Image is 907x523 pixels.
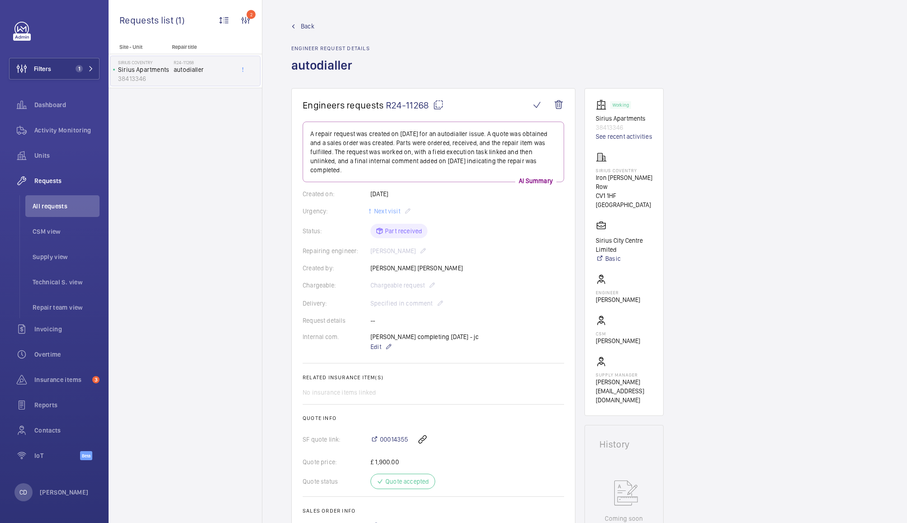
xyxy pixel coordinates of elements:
[596,123,652,132] p: 38413346
[596,132,652,141] a: See recent activities
[34,100,100,109] span: Dashboard
[34,350,100,359] span: Overtime
[386,99,444,111] span: R24-11268
[34,176,100,185] span: Requests
[118,65,170,74] p: Sirius Apartments
[596,236,652,254] p: Sirius City Centre Limited
[605,514,643,523] p: Coming soon
[596,254,652,263] a: Basic
[34,375,89,384] span: Insurance items
[34,451,80,460] span: IoT
[596,295,640,304] p: [PERSON_NAME]
[596,114,652,123] p: Sirius Apartments
[33,227,100,236] span: CSM view
[109,44,168,50] p: Site - Unit
[9,58,100,80] button: Filters1
[80,451,92,460] span: Beta
[303,374,564,381] h2: Related insurance item(s)
[172,44,232,50] p: Repair title
[370,435,408,444] a: 00014355
[301,22,314,31] span: Back
[33,278,100,287] span: Technical S. view
[596,173,652,191] p: Iron [PERSON_NAME] Row
[40,488,89,497] p: [PERSON_NAME]
[76,65,83,72] span: 1
[596,99,610,110] img: elevator.svg
[34,325,100,334] span: Invoicing
[596,191,652,209] p: CV1 1HF [GEOGRAPHIC_DATA]
[596,168,652,173] p: Sirius Coventry
[118,60,170,65] p: Sirius Coventry
[613,104,629,107] p: Working
[118,74,170,83] p: 38413346
[33,303,100,312] span: Repair team view
[174,60,233,65] h2: R24-11268
[34,400,100,410] span: Reports
[34,126,100,135] span: Activity Monitoring
[596,336,640,345] p: [PERSON_NAME]
[310,129,556,174] p: A repair request was created on [DATE] for an autodialler issue. A quote was obtained and a sales...
[596,331,640,336] p: CSM
[119,14,176,26] span: Requests list
[303,508,564,514] h2: Sales order info
[34,151,100,160] span: Units
[291,57,370,88] h1: autodialler
[92,376,100,383] span: 3
[370,342,381,351] span: Edit
[33,202,100,211] span: All requests
[596,372,652,377] p: Supply manager
[174,65,233,74] span: autodialler
[596,377,652,405] p: [PERSON_NAME][EMAIL_ADDRESS][DOMAIN_NAME]
[599,440,649,449] h1: History
[34,64,51,73] span: Filters
[33,252,100,261] span: Supply view
[34,426,100,435] span: Contacts
[515,176,556,185] p: AI Summary
[291,45,370,52] h2: Engineer request details
[303,99,384,111] span: Engineers requests
[19,488,27,497] p: CD
[596,290,640,295] p: Engineer
[303,415,564,421] h2: Quote info
[380,435,408,444] span: 00014355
